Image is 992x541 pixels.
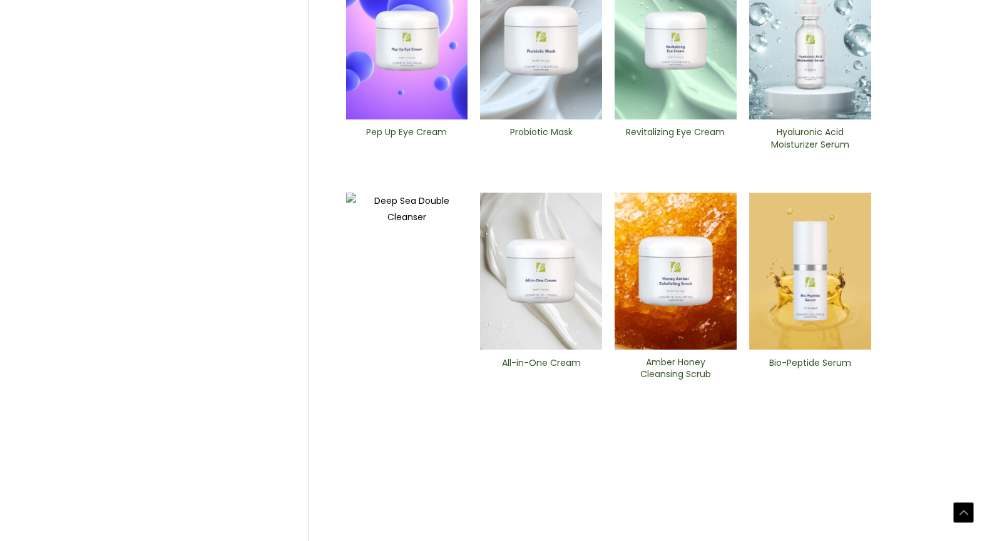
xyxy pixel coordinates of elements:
[760,357,861,381] h2: Bio-Peptide ​Serum
[491,126,591,154] a: Probiotic Mask
[749,193,871,350] img: Bio-Peptide ​Serum
[760,126,861,154] a: Hyaluronic Acid Moisturizer Serum
[356,126,457,150] h2: Pep Up Eye Cream
[760,357,861,385] a: Bio-Peptide ​Serum
[491,126,591,150] h2: Probiotic Mask
[625,126,726,154] a: Revitalizing ​Eye Cream
[491,357,591,381] h2: All-in-One ​Cream
[625,126,726,150] h2: Revitalizing ​Eye Cream
[480,193,602,350] img: All In One Cream
[615,193,737,350] img: Amber Honey Cleansing Scrub
[760,126,861,150] h2: Hyaluronic Acid Moisturizer Serum
[625,356,726,380] h2: Amber Honey Cleansing Scrub
[625,356,726,385] a: Amber Honey Cleansing Scrub
[356,126,457,154] a: Pep Up Eye Cream
[491,357,591,385] a: All-in-One ​Cream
